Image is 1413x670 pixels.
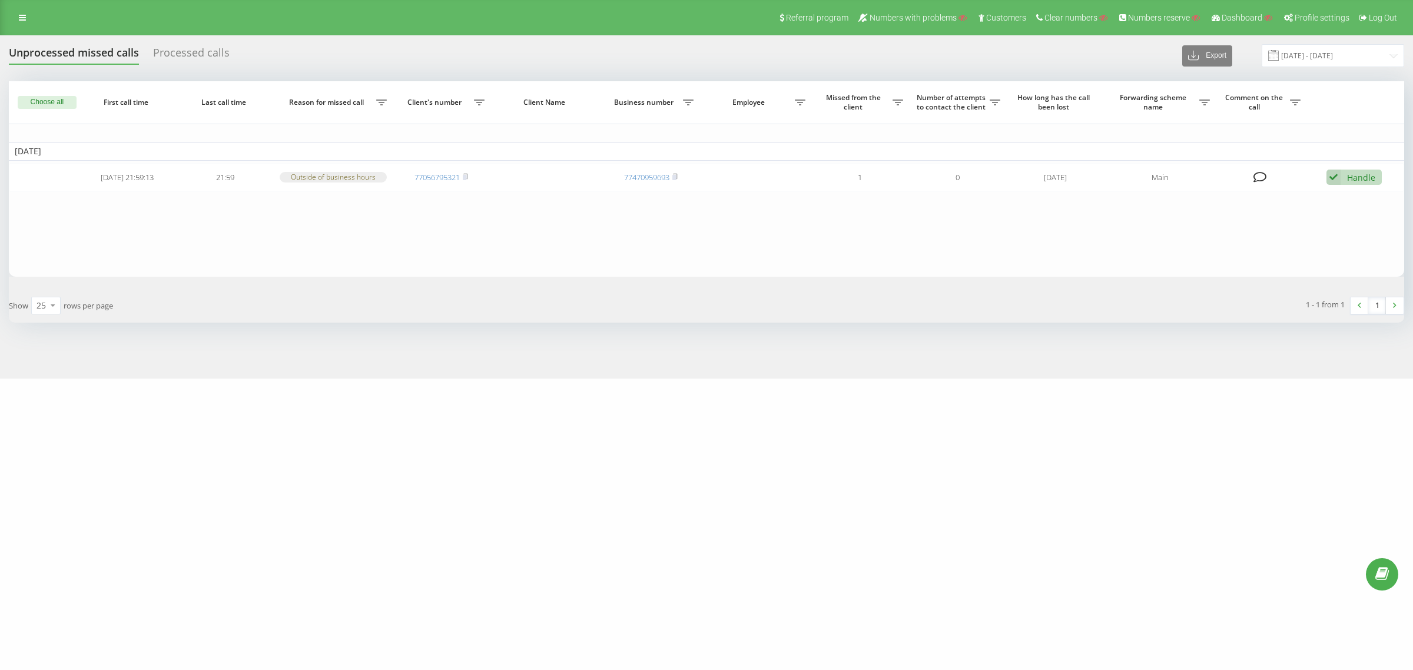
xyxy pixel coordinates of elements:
button: Choose all [18,96,77,109]
div: Unprocessed missed calls [9,47,139,65]
span: Forwarding scheme name [1110,93,1199,111]
button: Export [1182,45,1232,67]
span: rows per page [64,300,113,311]
span: Last call time [187,98,264,107]
span: Comment on the call [1222,93,1290,111]
div: Processed calls [153,47,230,65]
span: Missed from the client [817,93,893,111]
a: 1 [1368,297,1386,314]
td: [DATE] 21:59:13 [79,163,177,192]
td: [DATE] [1006,163,1104,192]
td: Main [1104,163,1216,192]
span: Numbers with problems [870,13,957,22]
span: Employee [705,98,795,107]
td: 1 [811,163,909,192]
a: 77470959693 [624,172,669,183]
span: Number of attempts to contact the client [915,93,990,111]
span: Dashboard [1222,13,1262,22]
td: 0 [909,163,1007,192]
span: Referral program [786,13,848,22]
span: Client's number [399,98,474,107]
span: First call time [89,98,166,107]
span: Reason for missed call [280,98,376,107]
td: 21:59 [176,163,274,192]
div: Handle [1347,172,1375,183]
a: 77056795321 [414,172,460,183]
span: Log Out [1369,13,1397,22]
span: Client Name [501,98,591,107]
span: How long has the call been lost [1017,93,1094,111]
div: Outside of business hours [280,172,386,182]
span: Clear numbers [1044,13,1097,22]
span: Profile settings [1295,13,1349,22]
span: Numbers reserve [1128,13,1190,22]
div: 1 - 1 from 1 [1306,298,1345,310]
td: [DATE] [9,142,1404,160]
div: 25 [37,300,46,311]
span: Show [9,300,28,311]
span: Business number [608,98,683,107]
span: Customers [986,13,1026,22]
